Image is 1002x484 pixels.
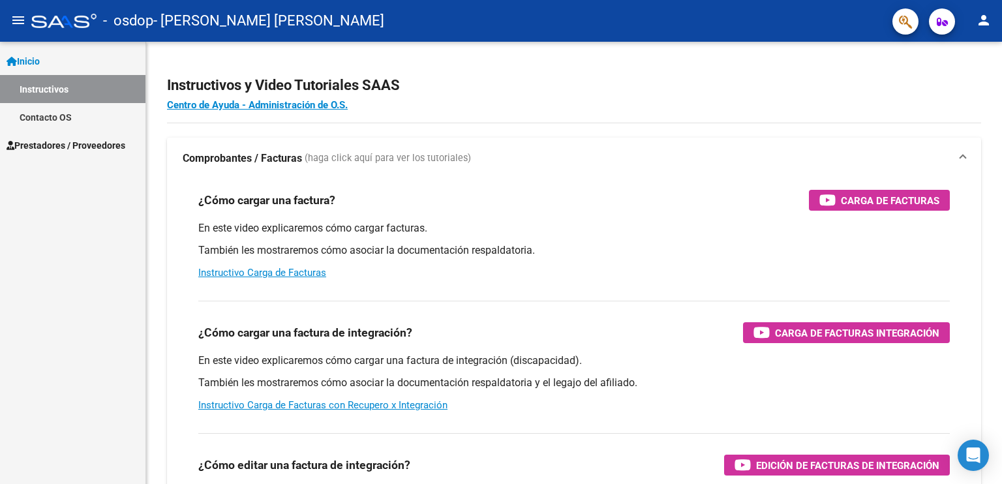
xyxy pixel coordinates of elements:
span: - osdop [103,7,153,35]
a: Centro de Ayuda - Administración de O.S. [167,99,348,111]
mat-icon: menu [10,12,26,28]
span: Edición de Facturas de integración [756,457,939,474]
span: Prestadores / Proveedores [7,138,125,153]
mat-expansion-panel-header: Comprobantes / Facturas (haga click aquí para ver los tutoriales) [167,138,981,179]
h3: ¿Cómo cargar una factura de integración? [198,324,412,342]
h2: Instructivos y Video Tutoriales SAAS [167,73,981,98]
p: En este video explicaremos cómo cargar facturas. [198,221,950,235]
span: - [PERSON_NAME] [PERSON_NAME] [153,7,384,35]
mat-icon: person [976,12,992,28]
span: Carga de Facturas [841,192,939,209]
h3: ¿Cómo cargar una factura? [198,191,335,209]
button: Carga de Facturas [809,190,950,211]
strong: Comprobantes / Facturas [183,151,302,166]
div: Open Intercom Messenger [958,440,989,471]
a: Instructivo Carga de Facturas con Recupero x Integración [198,399,448,411]
span: Inicio [7,54,40,68]
span: Carga de Facturas Integración [775,325,939,341]
button: Edición de Facturas de integración [724,455,950,476]
p: En este video explicaremos cómo cargar una factura de integración (discapacidad). [198,354,950,368]
p: También les mostraremos cómo asociar la documentación respaldatoria y el legajo del afiliado. [198,376,950,390]
span: (haga click aquí para ver los tutoriales) [305,151,471,166]
h3: ¿Cómo editar una factura de integración? [198,456,410,474]
p: También les mostraremos cómo asociar la documentación respaldatoria. [198,243,950,258]
button: Carga de Facturas Integración [743,322,950,343]
a: Instructivo Carga de Facturas [198,267,326,279]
